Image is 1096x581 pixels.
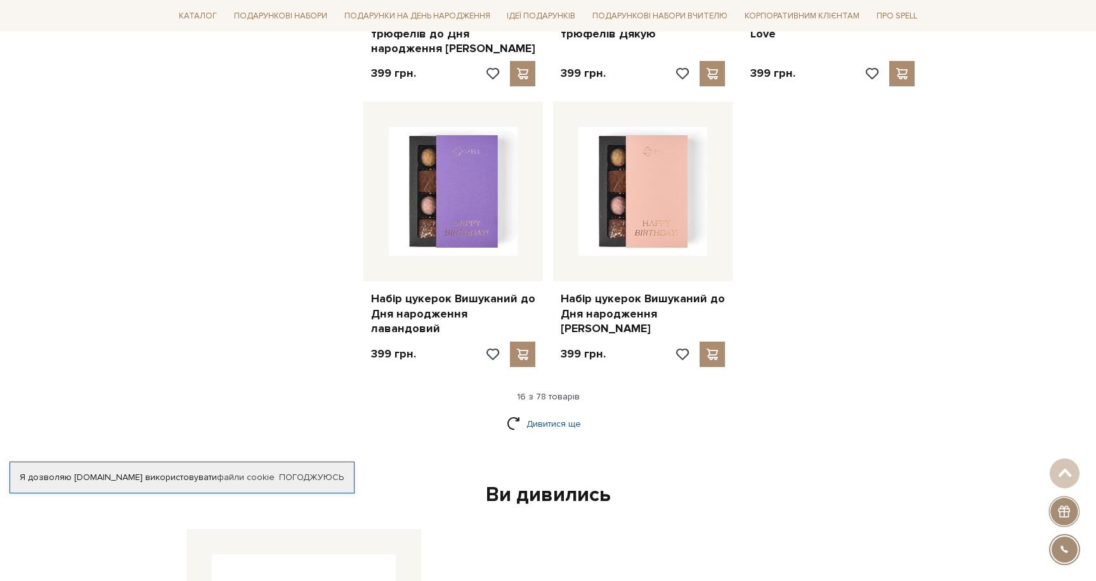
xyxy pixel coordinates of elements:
[740,6,864,26] a: Корпоративним клієнтам
[502,6,580,26] a: Ідеї подарунків
[561,291,725,336] a: Набір цукерок Вишуканий до Дня народження [PERSON_NAME]
[371,11,535,56] a: Набір цукерок Асорті трюфелів до Дня народження [PERSON_NAME]
[561,66,606,81] p: 399 грн.
[371,291,535,336] a: Набір цукерок Вишуканий до Дня народження лавандовий
[561,347,606,361] p: 399 грн.
[279,472,344,483] a: Погоджуюсь
[181,482,915,509] div: Ви дивились
[371,347,416,361] p: 399 грн.
[750,66,795,81] p: 399 грн.
[229,6,332,26] a: Подарункові набори
[169,391,927,403] div: 16 з 78 товарів
[507,413,589,435] a: Дивитися ще
[174,6,222,26] a: Каталог
[339,6,495,26] a: Подарунки на День народження
[587,5,733,27] a: Подарункові набори Вчителю
[871,6,922,26] a: Про Spell
[371,66,416,81] p: 399 грн.
[217,472,275,483] a: файли cookie
[10,472,354,483] div: Я дозволяю [DOMAIN_NAME] використовувати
